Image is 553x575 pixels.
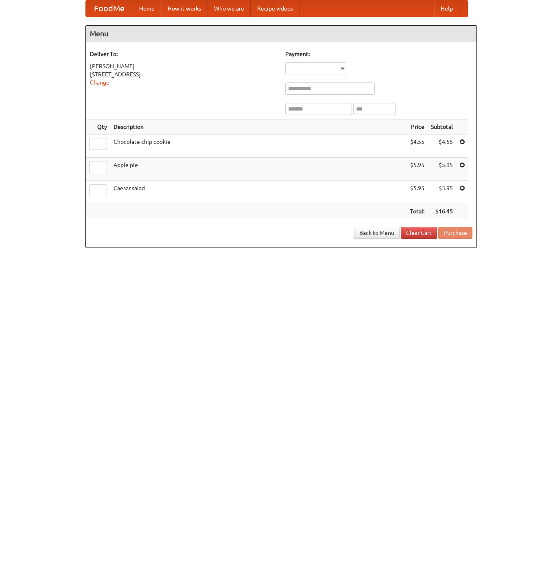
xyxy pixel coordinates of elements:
[110,119,407,135] th: Description
[133,0,161,17] a: Home
[428,119,456,135] th: Subtotal
[251,0,299,17] a: Recipe videos
[86,0,133,17] a: FoodMe
[354,227,400,239] a: Back to Menu
[90,70,277,78] div: [STREET_ADDRESS]
[438,227,472,239] button: Purchase
[90,79,109,86] a: Change
[407,204,428,219] th: Total:
[161,0,208,17] a: How it works
[86,119,110,135] th: Qty
[428,204,456,219] th: $16.45
[86,26,476,42] h4: Menu
[208,0,251,17] a: Who we are
[407,135,428,158] td: $4.55
[407,181,428,204] td: $5.95
[428,181,456,204] td: $5.95
[407,158,428,181] td: $5.95
[428,135,456,158] td: $4.55
[110,181,407,204] td: Caesar salad
[110,135,407,158] td: Chocolate chip cookie
[90,50,277,58] h5: Deliver To:
[110,158,407,181] td: Apple pie
[401,227,437,239] a: Clear Cart
[434,0,459,17] a: Help
[285,50,472,58] h5: Payment:
[407,119,428,135] th: Price
[428,158,456,181] td: $5.95
[90,62,277,70] div: [PERSON_NAME]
